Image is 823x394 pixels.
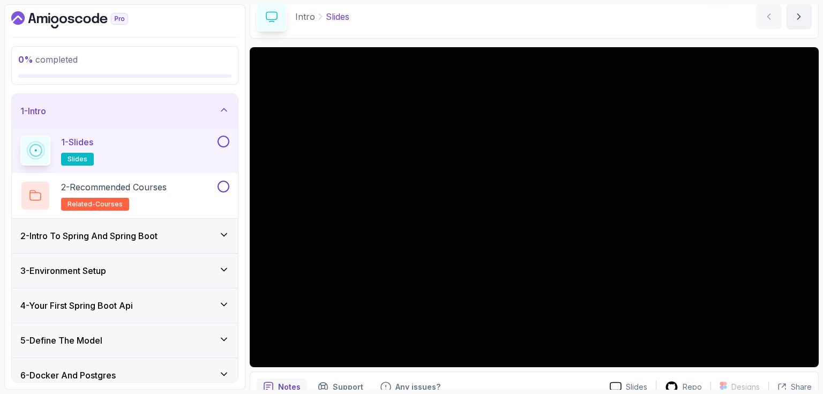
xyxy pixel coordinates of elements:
[12,288,238,323] button: 4-Your First Spring Boot Api
[12,94,238,128] button: 1-Intro
[731,382,760,392] p: Designs
[11,11,153,28] a: Dashboard
[395,382,440,392] p: Any issues?
[20,334,102,347] h3: 5 - Define The Model
[683,382,702,392] p: Repo
[295,10,315,23] p: Intro
[786,4,812,29] button: next content
[20,105,46,117] h3: 1 - Intro
[756,4,782,29] button: previous content
[333,382,363,392] p: Support
[626,382,647,392] p: Slides
[768,382,812,392] button: Share
[61,136,93,148] p: 1 - Slides
[20,369,116,382] h3: 6 - Docker And Postgres
[601,382,656,393] a: Slides
[18,54,78,65] span: completed
[20,181,229,211] button: 2-Recommended Coursesrelated-courses
[20,264,106,277] h3: 3 - Environment Setup
[12,254,238,288] button: 3-Environment Setup
[12,358,238,392] button: 6-Docker And Postgres
[791,382,812,392] p: Share
[68,200,123,209] span: related-courses
[278,382,301,392] p: Notes
[326,10,349,23] p: Slides
[68,155,87,163] span: slides
[61,181,167,194] p: 2 - Recommended Courses
[20,299,133,312] h3: 4 - Your First Spring Boot Api
[20,136,229,166] button: 1-Slidesslides
[20,229,158,242] h3: 2 - Intro To Spring And Spring Boot
[12,219,238,253] button: 2-Intro To Spring And Spring Boot
[18,54,33,65] span: 0 %
[12,323,238,358] button: 5-Define The Model
[656,381,710,394] a: Repo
